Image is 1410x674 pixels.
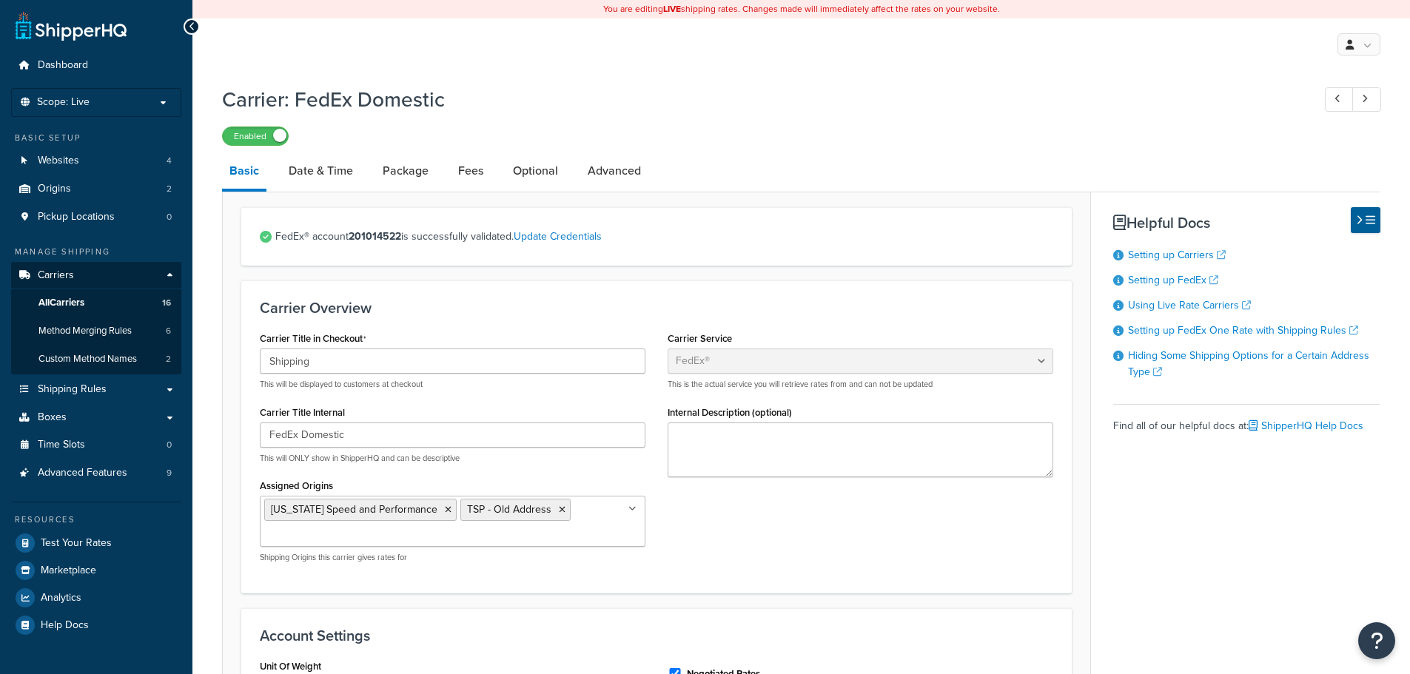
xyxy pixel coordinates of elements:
[375,153,436,189] a: Package
[260,661,321,672] label: Unit Of Weight
[37,96,90,109] span: Scope: Live
[38,297,84,309] span: All Carriers
[41,592,81,604] span: Analytics
[38,325,132,337] span: Method Merging Rules
[11,203,181,231] li: Pickup Locations
[260,552,645,563] p: Shipping Origins this carrier gives rates for
[451,153,491,189] a: Fees
[11,317,181,345] li: Method Merging Rules
[222,153,266,192] a: Basic
[11,346,181,373] a: Custom Method Names2
[275,226,1053,247] span: FedEx® account is successfully validated.
[11,584,181,611] a: Analytics
[38,411,67,424] span: Boxes
[38,353,137,365] span: Custom Method Names
[11,52,181,79] a: Dashboard
[1128,323,1358,338] a: Setting up FedEx One Rate with Shipping Rules
[11,175,181,203] li: Origins
[222,85,1297,114] h1: Carrier: FedEx Domestic
[668,333,732,344] label: Carrier Service
[580,153,648,189] a: Advanced
[1113,215,1380,231] h3: Helpful Docs
[11,431,181,459] li: Time Slots
[38,439,85,451] span: Time Slots
[11,431,181,459] a: Time Slots0
[41,619,89,632] span: Help Docs
[1358,622,1395,659] button: Open Resource Center
[38,183,71,195] span: Origins
[167,155,172,167] span: 4
[260,300,1053,316] h3: Carrier Overview
[11,289,181,317] a: AllCarriers16
[668,379,1053,390] p: This is the actual service you will retrieve rates from and can not be updated
[11,459,181,487] li: Advanced Features
[11,530,181,556] a: Test Your Rates
[167,211,172,223] span: 0
[166,353,171,365] span: 2
[1128,272,1218,288] a: Setting up FedEx
[271,502,437,517] span: [US_STATE] Speed and Performance
[1128,348,1369,380] a: Hiding Some Shipping Options for a Certain Address Type
[11,203,181,231] a: Pickup Locations0
[1113,404,1380,437] div: Find all of our helpful docs at:
[167,467,172,479] span: 9
[260,480,333,491] label: Assigned Origins
[349,229,401,244] strong: 201014522
[11,246,181,258] div: Manage Shipping
[506,153,565,189] a: Optional
[260,333,366,345] label: Carrier Title in Checkout
[167,439,172,451] span: 0
[11,557,181,584] a: Marketplace
[38,59,88,72] span: Dashboard
[281,153,360,189] a: Date & Time
[38,383,107,396] span: Shipping Rules
[11,262,181,289] a: Carriers
[38,467,127,479] span: Advanced Features
[1128,247,1226,263] a: Setting up Carriers
[11,404,181,431] a: Boxes
[1325,87,1354,112] a: Previous Record
[223,127,288,145] label: Enabled
[41,565,96,577] span: Marketplace
[514,229,602,244] a: Update Credentials
[38,155,79,167] span: Websites
[166,325,171,337] span: 6
[260,627,1053,644] h3: Account Settings
[162,297,171,309] span: 16
[11,346,181,373] li: Custom Method Names
[1351,207,1380,233] button: Hide Help Docs
[11,459,181,487] a: Advanced Features9
[11,147,181,175] li: Websites
[11,147,181,175] a: Websites4
[668,407,792,418] label: Internal Description (optional)
[11,132,181,144] div: Basic Setup
[167,183,172,195] span: 2
[260,379,645,390] p: This will be displayed to customers at checkout
[1128,297,1251,313] a: Using Live Rate Carriers
[663,2,681,16] b: LIVE
[11,376,181,403] a: Shipping Rules
[1352,87,1381,112] a: Next Record
[38,269,74,282] span: Carriers
[467,502,551,517] span: TSP - Old Address
[11,262,181,374] li: Carriers
[260,407,345,418] label: Carrier Title Internal
[11,175,181,203] a: Origins2
[1249,418,1363,434] a: ShipperHQ Help Docs
[11,317,181,345] a: Method Merging Rules6
[41,537,112,550] span: Test Your Rates
[11,612,181,638] a: Help Docs
[260,453,645,464] p: This will ONLY show in ShipperHQ and can be descriptive
[38,211,115,223] span: Pickup Locations
[11,513,181,526] div: Resources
